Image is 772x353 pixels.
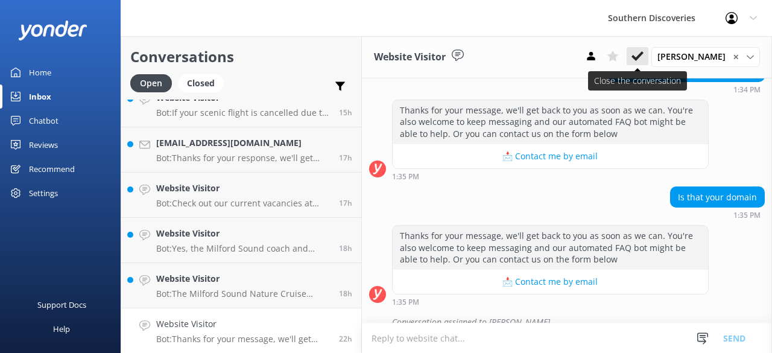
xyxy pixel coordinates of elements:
button: 📩 Contact me by email [393,270,708,294]
div: Conversation assigned to [PERSON_NAME]. [392,312,765,332]
div: Reviews [29,133,58,157]
div: Is that your domain [671,187,764,208]
div: Support Docs [37,293,86,317]
div: Thanks for your message, we'll get back to you as soon as we can. You're also welcome to keep mes... [393,226,708,270]
div: Sep 13 2025 01:35pm (UTC +12:00) Pacific/Auckland [392,297,709,306]
span: Sep 13 2025 07:04pm (UTC +12:00) Pacific/Auckland [339,153,352,163]
button: 📩 Contact me by email [393,144,708,168]
a: [EMAIL_ADDRESS][DOMAIN_NAME]Bot:Thanks for your response, we'll get back to you as soon as we can... [121,127,361,173]
span: Sep 13 2025 05:24pm (UTC +12:00) Pacific/Auckland [339,243,352,253]
div: Thanks for your message, we'll get back to you as soon as we can. You're also welcome to keep mes... [393,100,708,144]
h4: Website Visitor [156,272,330,285]
div: Assign User [651,47,760,66]
div: 2025-09-13T04:04:06.178 [369,312,765,332]
p: Bot: Yes, the Milford Sound coach and cruise trip is a return trip to [GEOGRAPHIC_DATA]. The enti... [156,243,330,254]
div: Chatbot [29,109,59,133]
div: Closed [178,74,224,92]
img: yonder-white-logo.png [18,21,87,40]
div: Home [29,60,51,84]
p: Bot: If your scenic flight is cancelled due to weather, we will try our best to reschedule your t... [156,107,330,118]
h4: [EMAIL_ADDRESS][DOMAIN_NAME] [156,136,330,150]
h4: Website Visitor [156,317,330,331]
a: Website VisitorBot:If your scenic flight is cancelled due to weather, we will try our best to res... [121,82,361,127]
div: Open [130,74,172,92]
div: Recommend [29,157,75,181]
span: [PERSON_NAME] [657,50,733,63]
span: Sep 13 2025 05:14pm (UTC +12:00) Pacific/Auckland [339,288,352,299]
div: Sep 13 2025 01:34pm (UTC +12:00) Pacific/Auckland [608,85,765,94]
div: Sep 13 2025 01:35pm (UTC +12:00) Pacific/Auckland [392,172,709,180]
div: Settings [29,181,58,205]
p: Bot: Check out our current vacancies at [URL][DOMAIN_NAME]. [156,198,330,209]
a: Website VisitorBot:Yes, the Milford Sound coach and cruise trip is a return trip to [GEOGRAPHIC_D... [121,218,361,263]
a: Website VisitorBot:Check out our current vacancies at [URL][DOMAIN_NAME].17h [121,173,361,218]
a: Website VisitorBot:The Milford Sound Nature Cruise departs from the [PERSON_NAME][GEOGRAPHIC_DATA... [121,263,361,308]
h3: Website Visitor [374,49,446,65]
strong: 1:35 PM [392,299,419,306]
h2: Conversations [130,45,352,68]
p: Bot: The Milford Sound Nature Cruise departs from the [PERSON_NAME][GEOGRAPHIC_DATA]. If you arri... [156,288,330,299]
span: Sep 13 2025 01:35pm (UTC +12:00) Pacific/Auckland [339,334,352,344]
h4: Website Visitor [156,227,330,240]
a: Closed [178,76,230,89]
strong: 1:35 PM [733,212,761,219]
div: Inbox [29,84,51,109]
p: Bot: Thanks for your response, we'll get back to you as soon as we can during opening hours. [156,153,330,164]
strong: 1:35 PM [392,173,419,180]
span: Sep 13 2025 09:01pm (UTC +12:00) Pacific/Auckland [339,107,352,118]
span: ✕ [733,51,739,63]
span: Sep 13 2025 06:25pm (UTC +12:00) Pacific/Auckland [339,198,352,208]
strong: 1:34 PM [733,86,761,94]
h4: Website Visitor [156,182,330,195]
div: Help [53,317,70,341]
p: Bot: Thanks for your message, we'll get back to you as soon as we can. You're also welcome to kee... [156,334,330,345]
div: Sep 13 2025 01:35pm (UTC +12:00) Pacific/Auckland [670,211,765,219]
a: Open [130,76,178,89]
